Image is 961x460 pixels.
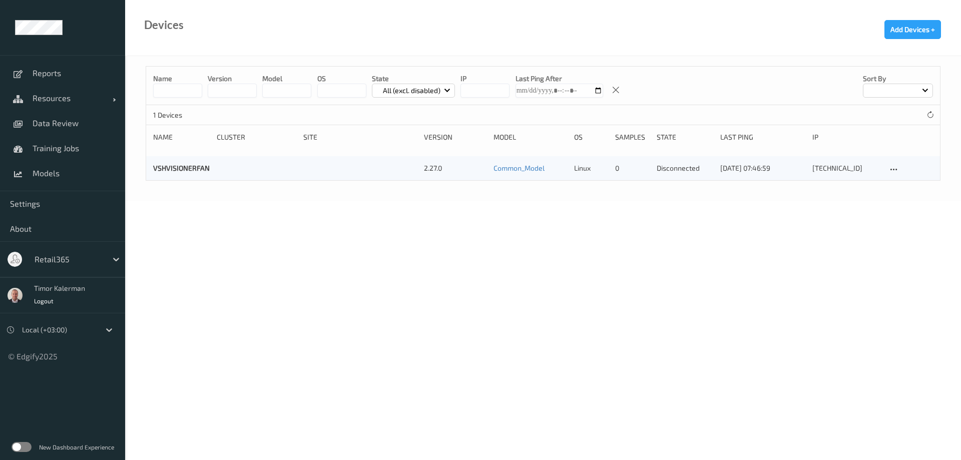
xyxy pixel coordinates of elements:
[144,20,184,30] div: Devices
[424,163,487,173] div: 2.27.0
[153,110,228,120] p: 1 Devices
[217,132,296,142] div: Cluster
[720,132,805,142] div: Last Ping
[424,132,487,142] div: version
[494,164,545,172] a: Common_Model
[615,163,649,173] div: 0
[303,132,417,142] div: Site
[153,164,210,172] a: VSHVISIONERFAN
[208,74,257,84] p: version
[812,163,880,173] div: [TECHNICAL_ID]
[863,74,933,84] p: Sort by
[615,132,649,142] div: Samples
[574,163,608,173] p: linux
[153,132,210,142] div: Name
[720,163,805,173] div: [DATE] 07:46:59
[494,132,567,142] div: Model
[574,132,608,142] div: OS
[372,74,455,84] p: State
[884,20,941,39] button: Add Devices +
[262,74,311,84] p: model
[317,74,366,84] p: OS
[379,86,444,96] p: All (excl. disabled)
[460,74,510,84] p: IP
[657,132,713,142] div: State
[516,74,603,84] p: Last Ping After
[153,74,202,84] p: Name
[812,132,880,142] div: ip
[657,163,713,173] p: disconnected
